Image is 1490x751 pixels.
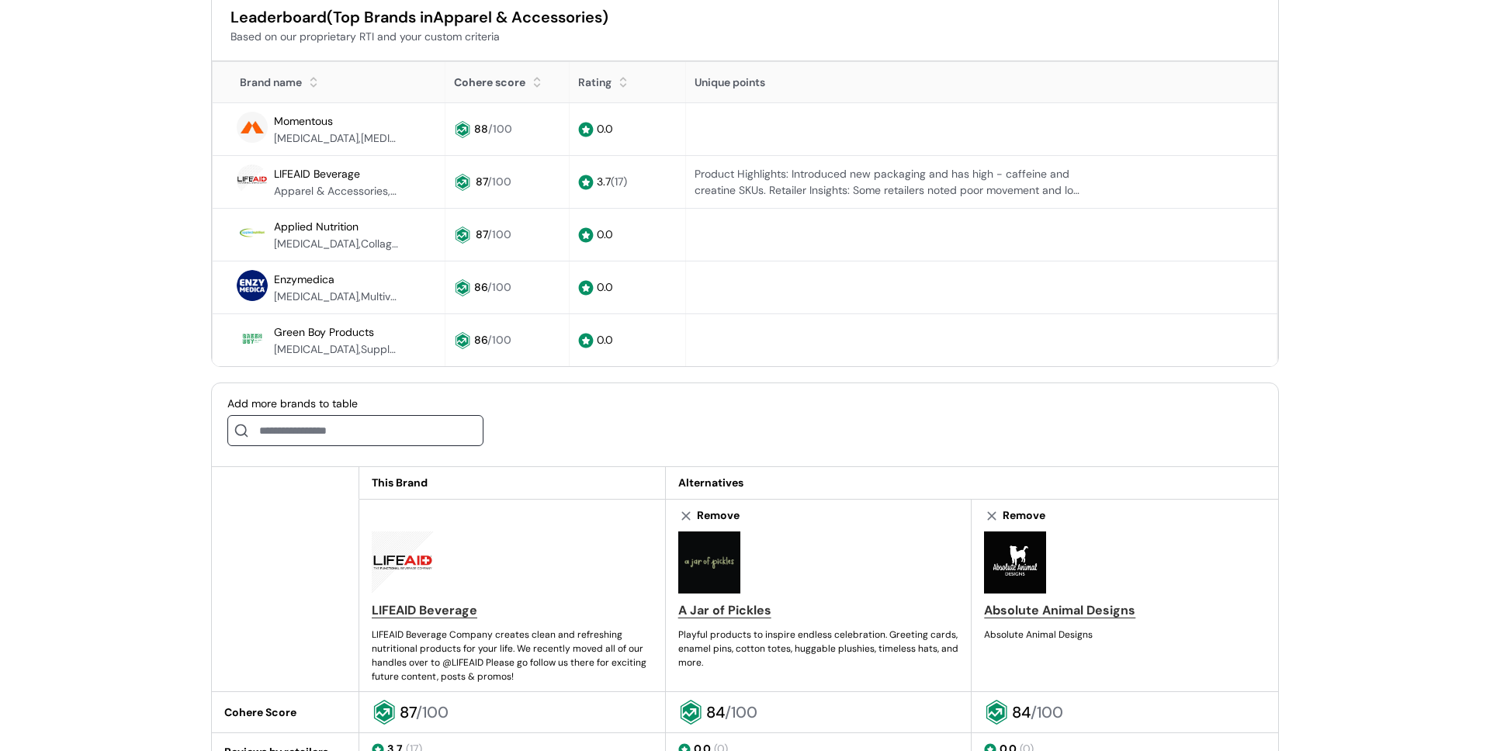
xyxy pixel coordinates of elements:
div: Playful products to inspire endless celebration. Greeting cards, enamel pins, cotton totes, hugga... [678,628,959,670]
div: Add more brands to table [227,396,483,412]
div: LIFEAID Beverage Company creates clean and refreshing nutritional products for your life. We rece... [372,628,653,684]
div: LIFEAID Beverage [372,601,477,620]
span: Leaderboard [230,7,327,27]
span: (Top Brands in Apparel & Accessories ) [327,7,608,27]
div: A Jar of Pickles [678,601,771,620]
span: 84 [1012,702,1031,722]
a: Momentous [274,112,333,130]
span: /100 [1031,702,1063,722]
div: Brand name [221,74,302,91]
div: Remove [697,507,740,524]
a: Applied Nutrition [274,217,359,236]
div: Absolute Animal Designs [984,601,1135,620]
div: Based on our proprietary RTI and your custom criteria [230,29,1260,45]
span: /100 [487,175,511,189]
a: Enzymedica [274,270,334,289]
span: /100 [487,333,511,347]
span: ( 17 ) [611,175,627,189]
span: 87 [476,227,487,241]
span: /100 [488,122,512,136]
span: 3.7 [597,175,627,189]
span: Enzymedica [274,272,334,286]
span: 87 [476,175,487,189]
span: Applied Nutrition [274,220,359,234]
span: LIFEAID Beverage [274,167,360,181]
a: Green Boy Products [274,323,374,341]
span: 0.0 [597,333,613,347]
a: LIFEAID Beverage [274,164,360,183]
span: 0.0 [597,280,613,294]
div: [MEDICAL_DATA],Multivitamins,Supplements & Vitamins,Supplements,Vitamins & Minerals [274,289,398,305]
div: Alternatives [678,475,960,491]
span: /100 [725,702,757,722]
span: /100 [487,280,511,294]
span: Unique points [695,75,765,89]
div: Apparel & Accessories,Functional Beverages,[MEDICAL_DATA],Minerals,Beverages,Other Beverages,Supp... [274,183,398,199]
div: This Brand [372,475,653,491]
div: Rating [578,74,612,91]
div: Product Highlights: Introduced new packaging and has high - caffeine and creatine SKUs. Retailer ... [695,166,1083,199]
span: /100 [487,227,511,241]
div: Cohere score [454,74,525,91]
a: LIFEAID Beverage [372,601,653,620]
span: 88 [474,122,488,136]
div: [MEDICAL_DATA],Collagen,Minerals,Multivitamins,Vitamins,Supplements & Vitamins,Supplements,Vitami... [274,236,398,252]
span: 84 [706,702,725,722]
span: 87 [400,702,416,722]
span: Momentous [274,114,333,128]
span: Green Boy Products [274,325,374,339]
div: [MEDICAL_DATA],[MEDICAL_DATA] & Sleep Aids,Omegas, [MEDICAL_DATA] & EFAs,Supplements & Vitamins,S... [274,130,398,147]
span: 0.0 [597,122,613,136]
span: 86 [474,280,487,294]
div: [MEDICAL_DATA],Supplements & Vitamins,Supplements [274,341,398,358]
div: Remove [1003,507,1045,524]
a: Absolute Animal Designs [984,601,1266,620]
div: Absolute Animal Designs [984,628,1266,642]
span: 86 [474,333,487,347]
span: /100 [416,702,449,722]
div: Cohere Score [224,704,346,721]
span: 0.0 [597,227,613,241]
a: A Jar of Pickles [678,601,959,620]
